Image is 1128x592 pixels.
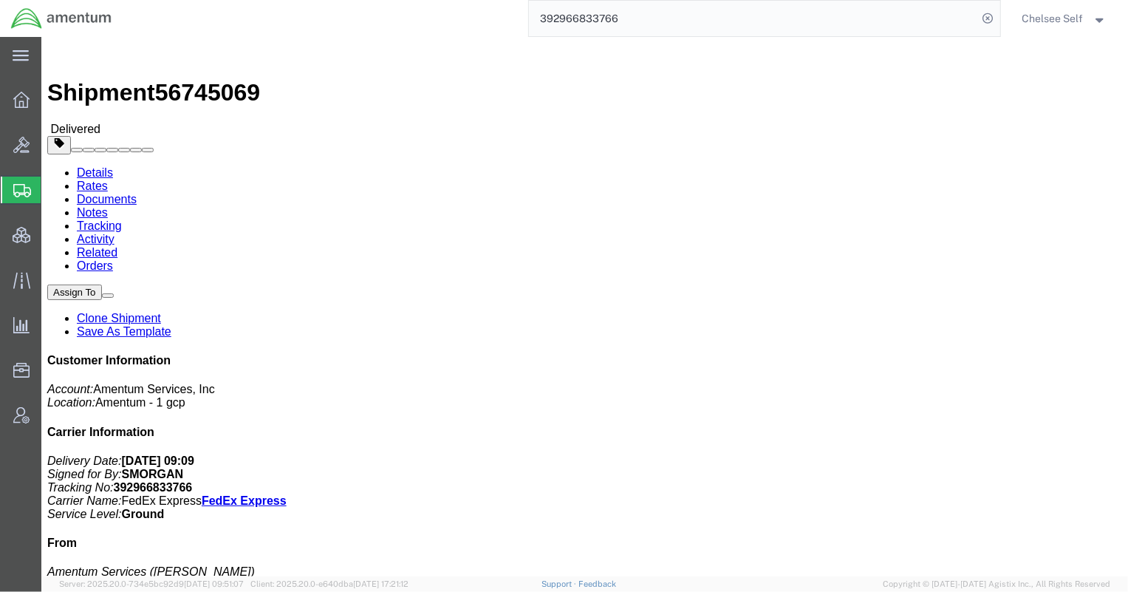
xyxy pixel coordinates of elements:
span: Copyright © [DATE]-[DATE] Agistix Inc., All Rights Reserved [883,578,1110,591]
span: [DATE] 09:51:07 [184,579,244,588]
iframe: FS Legacy Container [41,37,1128,576]
span: Client: 2025.20.0-e640dba [250,579,409,588]
a: Support [541,579,578,588]
span: [DATE] 17:21:12 [353,579,409,588]
img: logo [10,7,112,30]
a: Feedback [578,579,616,588]
span: Server: 2025.20.0-734e5bc92d9 [59,579,244,588]
button: Chelsee Self [1022,10,1108,27]
span: Chelsee Self [1022,10,1084,27]
input: Search for shipment number, reference number [529,1,978,36]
